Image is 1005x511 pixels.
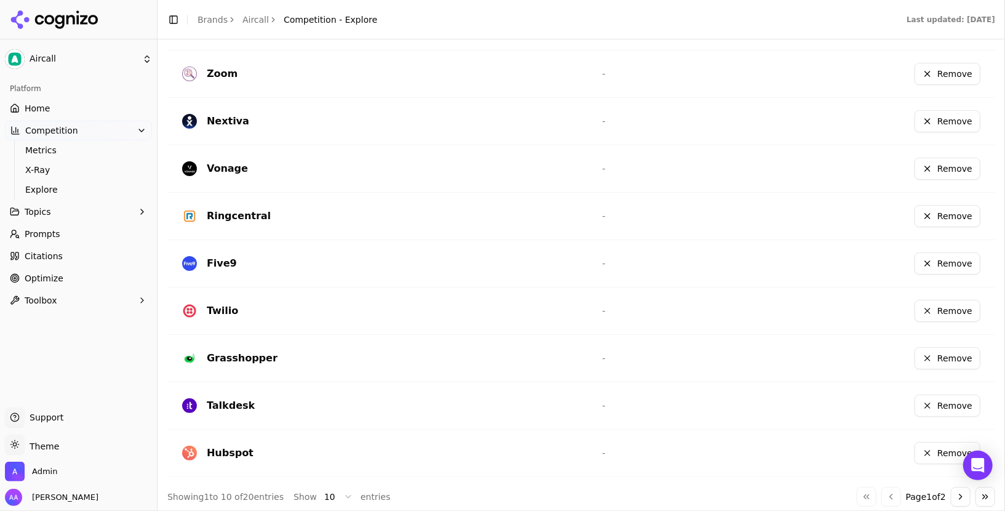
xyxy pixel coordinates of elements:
[603,116,606,126] span: -
[5,79,152,99] div: Platform
[25,164,132,176] span: X-Ray
[30,54,137,65] span: Aircall
[5,291,152,310] button: Toolbox
[5,268,152,288] a: Optimize
[207,161,248,176] div: Vonage
[603,211,606,221] span: -
[5,246,152,266] a: Citations
[25,272,63,284] span: Optimize
[5,99,152,118] a: Home
[5,121,152,140] button: Competition
[915,300,980,322] button: Remove
[207,398,255,413] div: Talkdesk
[915,395,980,417] button: Remove
[182,209,197,223] img: RingCentral
[207,66,238,81] div: Zoom
[207,351,278,366] div: Grasshopper
[32,466,57,477] span: Admin
[182,114,197,129] img: Nextiva
[906,491,946,503] span: Page 1 of 2
[207,209,271,223] div: Ringcentral
[27,492,98,503] span: [PERSON_NAME]
[25,294,57,307] span: Toolbox
[603,259,606,268] span: -
[20,142,137,159] a: Metrics
[182,256,197,271] img: Five9
[25,183,132,196] span: Explore
[294,491,317,503] span: Show
[915,110,980,132] button: Remove
[5,489,98,506] button: Open user button
[915,442,980,464] button: Remove
[603,69,606,79] span: -
[207,114,249,129] div: Nextiva
[182,398,197,413] img: Talkdesk
[182,351,197,366] img: Grasshopper
[20,161,137,179] a: X-Ray
[25,124,78,137] span: Competition
[182,161,197,176] img: Vonage
[361,491,391,503] span: entries
[207,446,254,461] div: Hubspot
[915,205,980,227] button: Remove
[182,66,197,81] img: Zoom
[198,15,228,25] a: Brands
[242,14,269,26] a: Aircall
[182,446,197,461] img: HubSpot
[25,250,63,262] span: Citations
[907,15,995,25] div: Last updated: [DATE]
[207,256,237,271] div: Five9
[25,102,50,115] span: Home
[20,181,137,198] a: Explore
[207,304,238,318] div: Twilio
[5,462,25,481] img: Admin
[25,228,60,240] span: Prompts
[182,304,197,318] img: Twilio
[603,448,606,458] span: -
[198,14,377,26] nav: breadcrumb
[25,144,132,156] span: Metrics
[603,401,606,411] span: -
[5,462,57,481] button: Open organization switcher
[915,63,980,85] button: Remove
[5,224,152,244] a: Prompts
[5,49,25,69] img: Aircall
[25,411,63,424] span: Support
[603,164,606,174] span: -
[915,347,980,369] button: Remove
[963,451,993,480] div: Open Intercom Messenger
[167,491,284,503] div: Showing 1 to 10 of 20 entries
[915,158,980,180] button: Remove
[25,441,59,451] span: Theme
[603,353,606,363] span: -
[915,252,980,275] button: Remove
[603,306,606,316] span: -
[5,489,22,506] img: Alp Aysan
[25,206,51,218] span: Topics
[5,202,152,222] button: Topics
[284,14,377,26] span: Competition - Explore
